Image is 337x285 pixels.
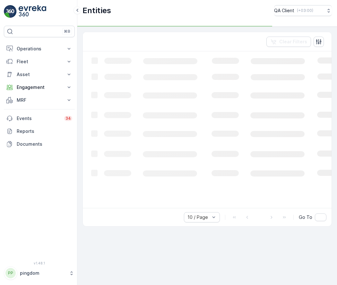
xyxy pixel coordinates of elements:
[4,138,75,151] a: Documents
[5,268,16,278] div: PP
[17,115,60,122] p: Events
[17,58,62,65] p: Fleet
[4,5,17,18] img: logo
[4,81,75,94] button: Engagement
[65,116,71,121] p: 34
[17,141,72,147] p: Documents
[4,94,75,107] button: MRF
[4,266,75,280] button: PPpingdom
[297,8,313,13] p: ( +03:00 )
[64,29,70,34] p: ⌘B
[266,37,311,47] button: Clear Filters
[299,214,312,220] span: Go To
[274,5,332,16] button: QA Client(+03:00)
[274,7,294,14] p: QA Client
[17,128,72,134] p: Reports
[4,55,75,68] button: Fleet
[82,5,111,16] p: Entities
[17,84,62,91] p: Engagement
[20,270,66,276] p: pingdom
[4,42,75,55] button: Operations
[4,112,75,125] a: Events34
[4,125,75,138] a: Reports
[17,46,62,52] p: Operations
[279,39,307,45] p: Clear Filters
[4,68,75,81] button: Asset
[17,97,62,103] p: MRF
[17,71,62,78] p: Asset
[4,261,75,265] span: v 1.48.1
[19,5,46,18] img: logo_light-DOdMpM7g.png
